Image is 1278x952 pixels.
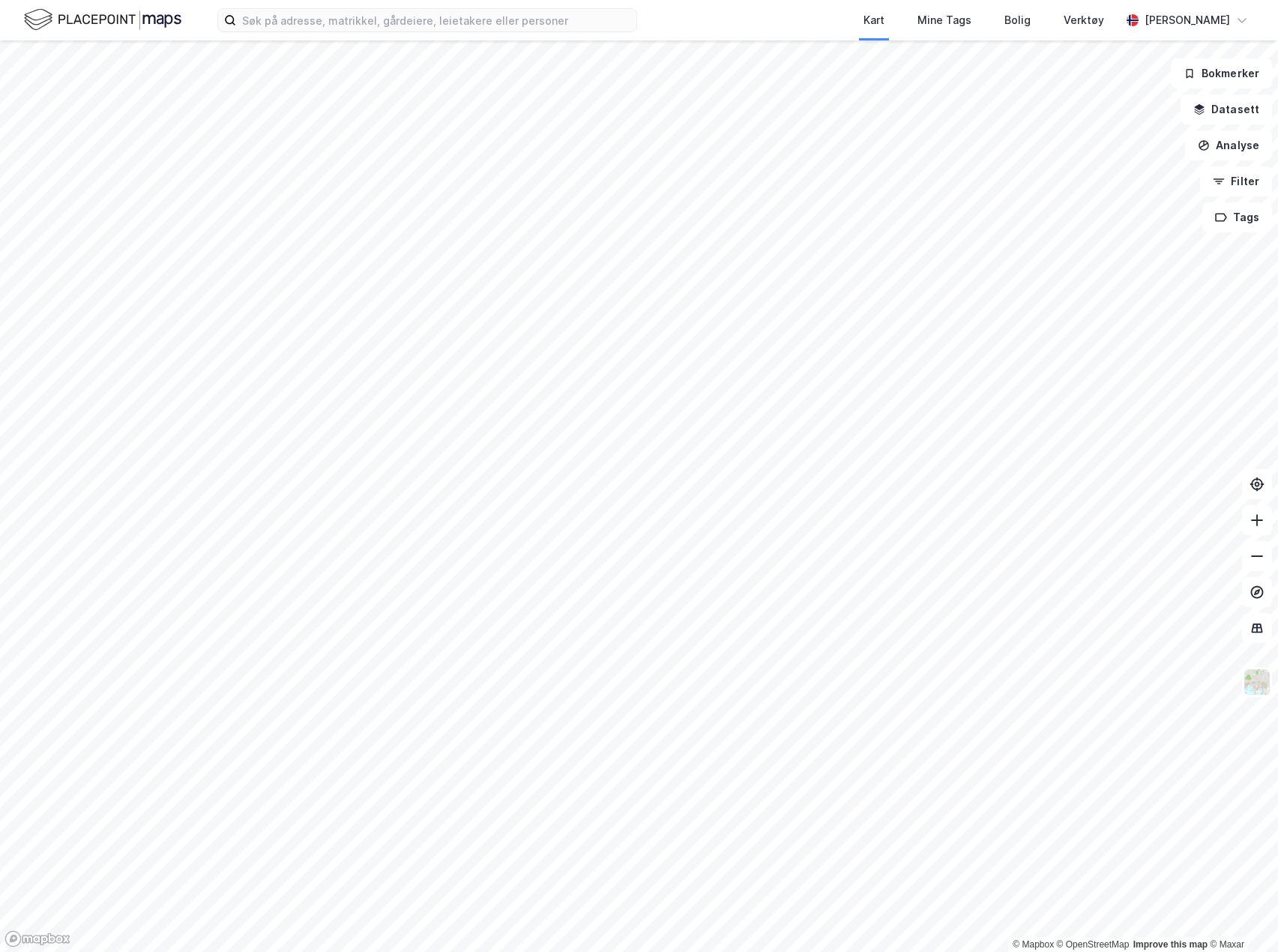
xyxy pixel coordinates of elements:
[24,7,181,33] img: logo.f888ab2527a4732fd821a326f86c7f29.svg
[1145,11,1230,29] div: [PERSON_NAME]
[917,11,971,29] div: Mine Tags
[1013,939,1054,950] a: Mapbox
[863,11,884,29] div: Kart
[1057,939,1130,950] a: OpenStreetMap
[1004,11,1031,29] div: Bolig
[4,930,70,948] a: Mapbox homepage
[1171,58,1272,88] button: Bokmerker
[1181,94,1272,124] button: Datasett
[1185,130,1272,160] button: Analyse
[1202,202,1272,232] button: Tags
[1203,880,1278,952] div: Kontrollprogram for chat
[1133,939,1208,950] a: Improve this map
[1064,11,1104,29] div: Verktøy
[1243,668,1271,696] img: Z
[1200,166,1272,196] button: Filter
[1203,880,1278,952] iframe: Chat Widget
[236,9,636,31] input: Søk på adresse, matrikkel, gårdeiere, leietakere eller personer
